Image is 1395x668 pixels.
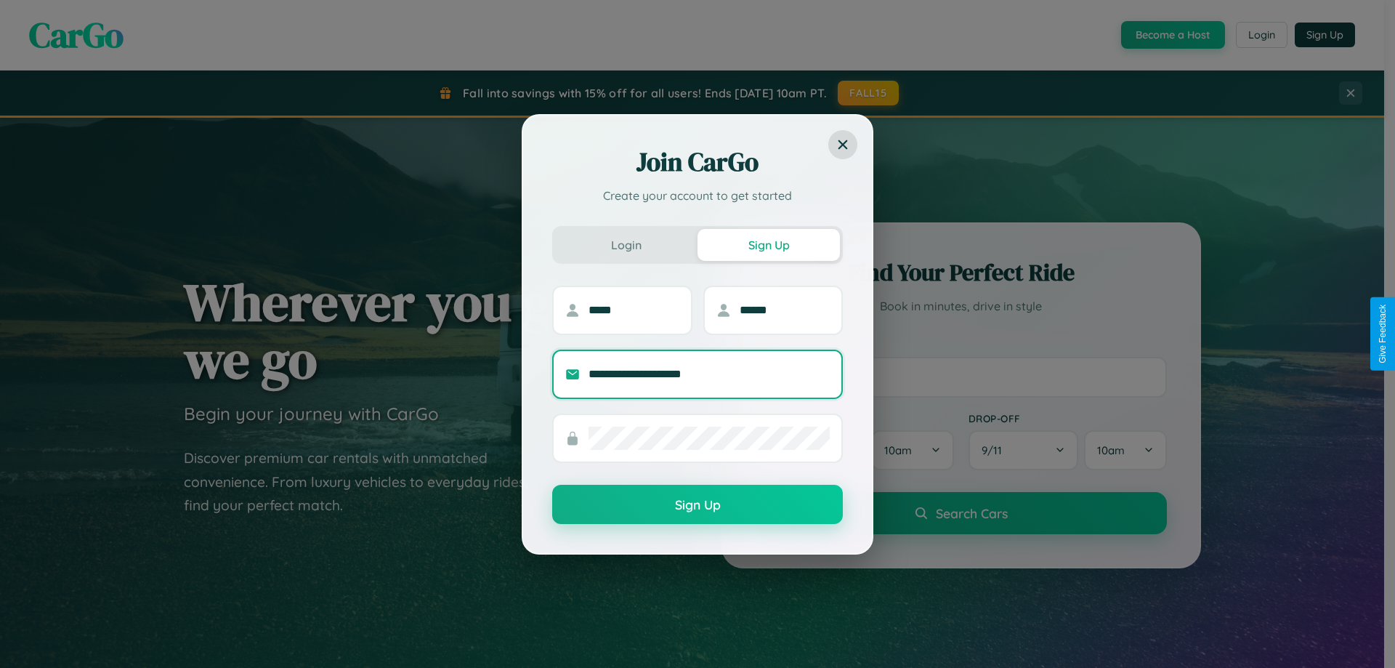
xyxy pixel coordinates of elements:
button: Sign Up [552,485,843,524]
p: Create your account to get started [552,187,843,204]
div: Give Feedback [1378,305,1388,363]
h2: Join CarGo [552,145,843,180]
button: Login [555,229,697,261]
button: Sign Up [697,229,840,261]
